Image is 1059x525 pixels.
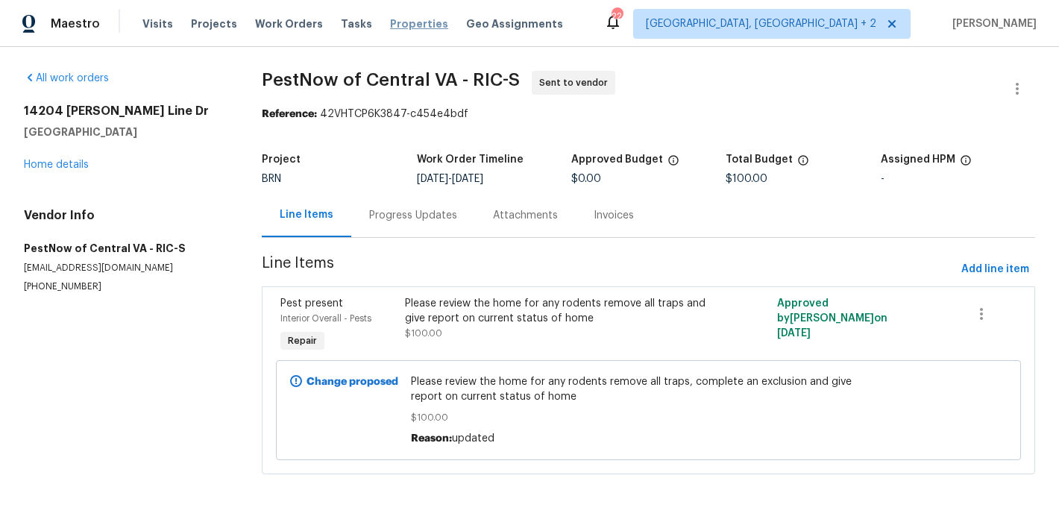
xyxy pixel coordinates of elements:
[571,174,601,184] span: $0.00
[24,208,226,223] h4: Vendor Info
[24,262,226,274] p: [EMAIL_ADDRESS][DOMAIN_NAME]
[341,19,372,29] span: Tasks
[255,16,323,31] span: Work Orders
[417,174,448,184] span: [DATE]
[262,154,301,165] h5: Project
[24,104,226,119] h2: 14204 [PERSON_NAME] Line Dr
[280,314,371,323] span: Interior Overall - Pests
[417,174,483,184] span: -
[960,154,972,174] span: The hpm assigned to this work order.
[191,16,237,31] span: Projects
[961,260,1029,279] span: Add line item
[262,109,317,119] b: Reference:
[262,174,281,184] span: BRN
[777,298,887,339] span: Approved by [PERSON_NAME] on
[307,377,398,387] b: Change proposed
[726,154,793,165] h5: Total Budget
[24,73,109,84] a: All work orders
[797,154,809,174] span: The total cost of line items that have been proposed by Opendoor. This sum includes line items th...
[777,328,811,339] span: [DATE]
[142,16,173,31] span: Visits
[726,174,767,184] span: $100.00
[646,16,876,31] span: [GEOGRAPHIC_DATA], [GEOGRAPHIC_DATA] + 2
[411,410,886,425] span: $100.00
[280,298,343,309] span: Pest present
[417,154,524,165] h5: Work Order Timeline
[881,174,1035,184] div: -
[51,16,100,31] span: Maestro
[262,107,1035,122] div: 42VHTCP6K3847-c454e4bdf
[280,207,333,222] div: Line Items
[282,333,323,348] span: Repair
[594,208,634,223] div: Invoices
[369,208,457,223] div: Progress Updates
[667,154,679,174] span: The total cost of line items that have been approved by both Opendoor and the Trade Partner. This...
[452,433,494,444] span: updated
[539,75,614,90] span: Sent to vendor
[262,71,520,89] span: PestNow of Central VA - RIC-S
[262,256,955,283] span: Line Items
[24,160,89,170] a: Home details
[881,154,955,165] h5: Assigned HPM
[405,329,442,338] span: $100.00
[24,241,226,256] h5: PestNow of Central VA - RIC-S
[24,125,226,139] h5: [GEOGRAPHIC_DATA]
[452,174,483,184] span: [DATE]
[390,16,448,31] span: Properties
[411,374,886,404] span: Please review the home for any rodents remove all traps, complete an exclusion and give report on...
[571,154,663,165] h5: Approved Budget
[411,433,452,444] span: Reason:
[405,296,706,326] div: Please review the home for any rodents remove all traps and give report on current status of home
[24,280,226,293] p: [PHONE_NUMBER]
[493,208,558,223] div: Attachments
[612,9,622,24] div: 22
[955,256,1035,283] button: Add line item
[946,16,1037,31] span: [PERSON_NAME]
[466,16,563,31] span: Geo Assignments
